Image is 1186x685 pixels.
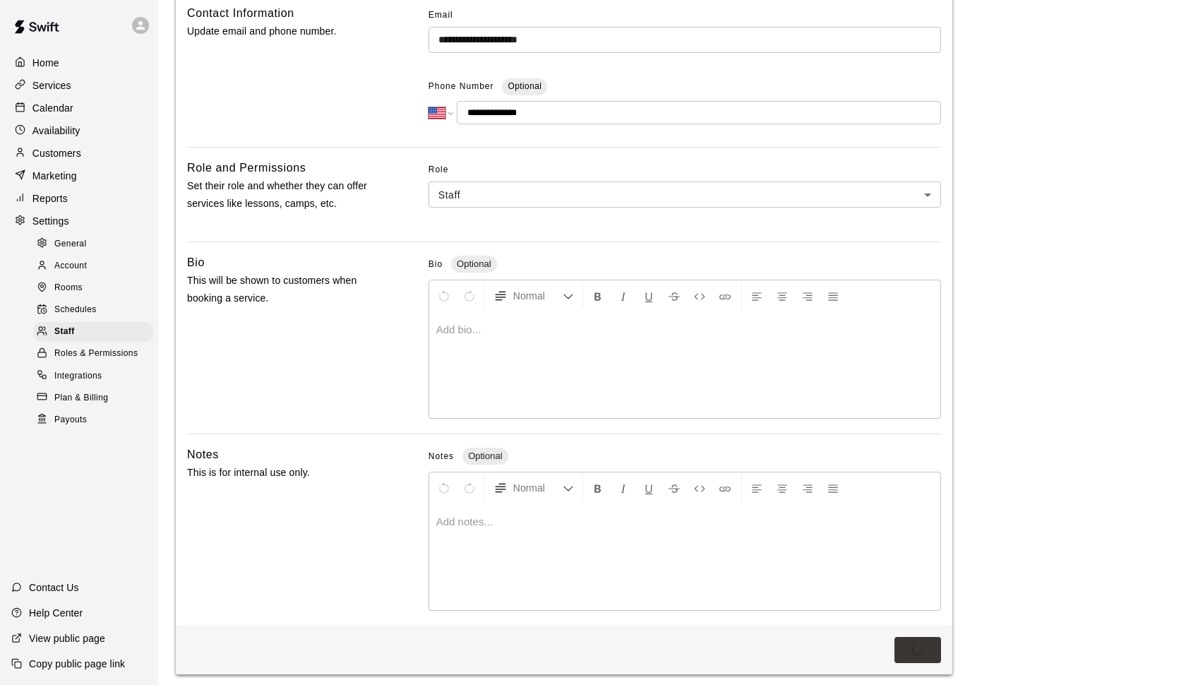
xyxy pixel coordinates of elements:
div: Account [34,256,153,276]
a: Plan & Billing [34,387,159,409]
button: Formatting Options [488,475,580,501]
p: Reports [32,191,68,205]
p: Marketing [32,169,77,183]
div: General [34,234,153,254]
span: Staff [54,325,75,339]
button: Center Align [770,475,794,501]
a: Staff [34,321,159,343]
p: Update email and phone number. [187,23,383,40]
h6: Notes [187,446,219,464]
p: Availability [32,124,80,138]
button: Undo [432,475,456,501]
span: Optional [462,451,508,461]
p: Contact Us [29,580,79,595]
span: Optional [451,258,496,269]
button: Insert Link [713,475,737,501]
button: Undo [432,283,456,309]
button: Format Underline [637,475,661,501]
button: Right Align [796,475,820,501]
span: Account [54,259,87,273]
button: Format Underline [637,283,661,309]
span: General [54,237,87,251]
h6: Bio [187,254,205,272]
button: Format Strikethrough [662,283,686,309]
a: Availability [11,120,148,141]
p: Help Center [29,606,83,620]
p: This is for internal use only. [187,464,383,482]
p: Settings [32,214,69,228]
span: Payouts [54,413,87,427]
span: Optional [508,81,541,91]
span: Rooms [54,281,83,295]
button: Insert Link [713,283,737,309]
div: Roles & Permissions [34,344,153,364]
a: Marketing [11,165,148,186]
button: Right Align [796,283,820,309]
a: Settings [11,210,148,232]
p: This will be shown to customers when booking a service. [187,272,383,307]
a: Schedules [34,299,159,321]
h6: Contact Information [187,4,294,23]
a: Payouts [34,409,159,431]
button: Insert Code [688,475,712,501]
span: Roles & Permissions [54,347,138,361]
a: Customers [11,143,148,164]
a: Roles & Permissions [34,343,159,365]
span: Phone Number [429,76,494,98]
button: Format Italics [611,283,635,309]
p: Calendar [32,101,73,115]
span: Integrations [54,369,102,383]
div: Staff [34,322,153,342]
div: Integrations [34,367,153,386]
a: Home [11,52,148,73]
div: Schedules [34,300,153,320]
button: Format Bold [586,475,610,501]
span: Role [429,159,941,181]
button: Formatting Options [488,283,580,309]
p: Customers [32,146,81,160]
a: Reports [11,188,148,209]
button: Center Align [770,283,794,309]
span: Plan & Billing [54,391,108,405]
a: Services [11,75,148,96]
p: Services [32,78,71,93]
button: Redo [457,283,481,309]
span: Bio [429,259,443,269]
p: Home [32,56,59,70]
button: Redo [457,475,481,501]
span: Normal [513,289,563,303]
button: Format Strikethrough [662,475,686,501]
button: Justify Align [821,283,845,309]
a: Calendar [11,97,148,119]
a: Account [34,255,159,277]
div: Payouts [34,410,153,430]
span: Normal [513,481,563,495]
div: Staff [429,181,941,208]
h6: Role and Permissions [187,159,306,177]
button: Left Align [745,283,769,309]
span: Schedules [54,303,97,317]
p: View public page [29,631,105,645]
span: Notes [429,451,454,461]
button: Format Bold [586,283,610,309]
div: Plan & Billing [34,388,153,408]
button: Insert Code [688,283,712,309]
div: Rooms [34,278,153,298]
a: Integrations [34,365,159,387]
span: Email [429,4,453,27]
button: Format Italics [611,475,635,501]
a: Rooms [34,278,159,299]
p: Set their role and whether they can offer services like lessons, camps, etc. [187,177,383,213]
a: General [34,233,159,255]
button: Justify Align [821,475,845,501]
button: Left Align [745,475,769,501]
p: Copy public page link [29,657,125,671]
